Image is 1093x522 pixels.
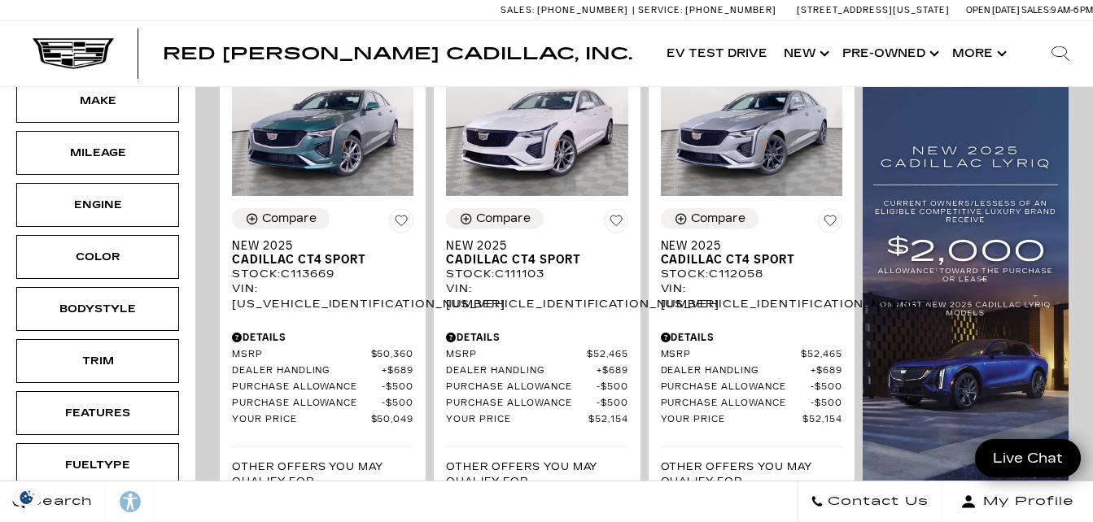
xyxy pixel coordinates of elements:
[661,381,811,394] span: Purchase Allowance
[811,398,842,410] span: $500
[382,398,413,410] span: $500
[163,46,632,62] a: Red [PERSON_NAME] Cadillac, Inc.
[944,21,1012,86] button: More
[537,5,628,15] span: [PHONE_NUMBER]
[597,365,628,377] span: $689
[232,253,401,267] span: Cadillac CT4 Sport
[16,339,179,383] div: TrimTrim
[163,44,632,63] span: Red [PERSON_NAME] Cadillac, Inc.
[638,5,683,15] span: Service:
[597,381,628,394] span: $500
[57,248,138,266] div: Color
[232,239,401,253] span: New 2025
[232,349,413,361] a: MSRP $50,360
[446,60,627,196] img: 2025 Cadillac CT4 Sport
[16,287,179,331] div: BodystyleBodystyle
[232,414,413,426] a: Your Price $50,049
[33,38,114,69] img: Cadillac Dark Logo with Cadillac White Text
[685,5,776,15] span: [PHONE_NUMBER]
[371,414,414,426] span: $50,049
[57,300,138,318] div: Bodystyle
[446,349,587,361] span: MSRP
[446,381,596,394] span: Purchase Allowance
[446,398,627,410] a: Purchase Allowance $500
[776,21,834,86] a: New
[389,208,413,239] button: Save Vehicle
[262,211,317,226] div: Compare
[446,253,615,267] span: Cadillac CT4 Sport
[501,6,632,15] a: Sales: [PHONE_NUMBER]
[232,365,413,377] a: Dealer Handling $689
[446,398,596,410] span: Purchase Allowance
[977,490,1074,513] span: My Profile
[446,459,627,489] p: Other Offers You May Qualify For
[446,349,627,361] a: MSRP $52,465
[57,144,138,162] div: Mileage
[446,330,627,345] div: Pricing Details - New 2025 Cadillac CT4 Sport
[604,208,628,239] button: Save Vehicle
[16,183,179,227] div: EngineEngine
[661,414,803,426] span: Your Price
[446,281,627,311] div: VIN: [US_VEHICLE_IDENTIFICATION_NUMBER]
[661,398,842,410] a: Purchase Allowance $500
[587,349,628,361] span: $52,465
[446,267,627,281] div: Stock : C111103
[985,449,1071,468] span: Live Chat
[232,60,413,196] img: 2025 Cadillac CT4 Sport
[661,60,842,196] img: 2025 Cadillac CT4 Sport
[446,381,627,394] a: Purchase Allowance $500
[632,6,780,15] a: Service: [PHONE_NUMBER]
[232,239,413,267] a: New 2025Cadillac CT4 Sport
[8,489,46,506] img: Opt-Out Icon
[811,365,842,377] span: $689
[446,239,627,267] a: New 2025Cadillac CT4 Sport
[661,365,811,377] span: Dealer Handling
[661,414,842,426] a: Your Price $52,154
[232,414,371,426] span: Your Price
[232,381,413,394] a: Purchase Allowance $500
[975,439,1081,477] a: Live Chat
[16,79,179,123] div: MakeMake
[818,208,842,239] button: Save Vehicle
[57,456,138,474] div: Fueltype
[57,404,138,422] div: Features
[232,381,382,394] span: Purchase Allowance
[16,131,179,175] div: MileageMileage
[797,5,950,15] a: [STREET_ADDRESS][US_STATE]
[232,281,413,311] div: VIN: [US_VEHICLE_IDENTIFICATION_NUMBER]
[802,414,842,426] span: $52,154
[16,391,179,435] div: FeaturesFeatures
[588,414,628,426] span: $52,154
[232,459,413,489] p: Other Offers You May Qualify For
[446,414,588,426] span: Your Price
[382,365,413,377] span: $689
[446,365,627,377] a: Dealer Handling $689
[501,5,535,15] span: Sales:
[834,21,944,86] a: Pre-Owned
[232,365,382,377] span: Dealer Handling
[661,239,830,253] span: New 2025
[661,208,759,229] button: Compare Vehicle
[661,239,842,267] a: New 2025Cadillac CT4 Sport
[1021,5,1051,15] span: Sales:
[382,381,413,394] span: $500
[661,398,811,410] span: Purchase Allowance
[661,381,842,394] a: Purchase Allowance $500
[232,398,413,410] a: Purchase Allowance $500
[446,239,615,253] span: New 2025
[446,365,596,377] span: Dealer Handling
[597,398,628,410] span: $500
[658,21,776,86] a: EV Test Drive
[801,349,842,361] span: $52,465
[232,267,413,281] div: Stock : C113669
[661,349,802,361] span: MSRP
[661,365,842,377] a: Dealer Handling $689
[661,281,842,311] div: VIN: [US_VEHICLE_IDENTIFICATION_NUMBER]
[232,349,371,361] span: MSRP
[661,330,842,345] div: Pricing Details - New 2025 Cadillac CT4 Sport
[966,5,1020,15] span: Open [DATE]
[661,267,842,281] div: Stock : C112058
[446,414,627,426] a: Your Price $52,154
[371,349,414,361] span: $50,360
